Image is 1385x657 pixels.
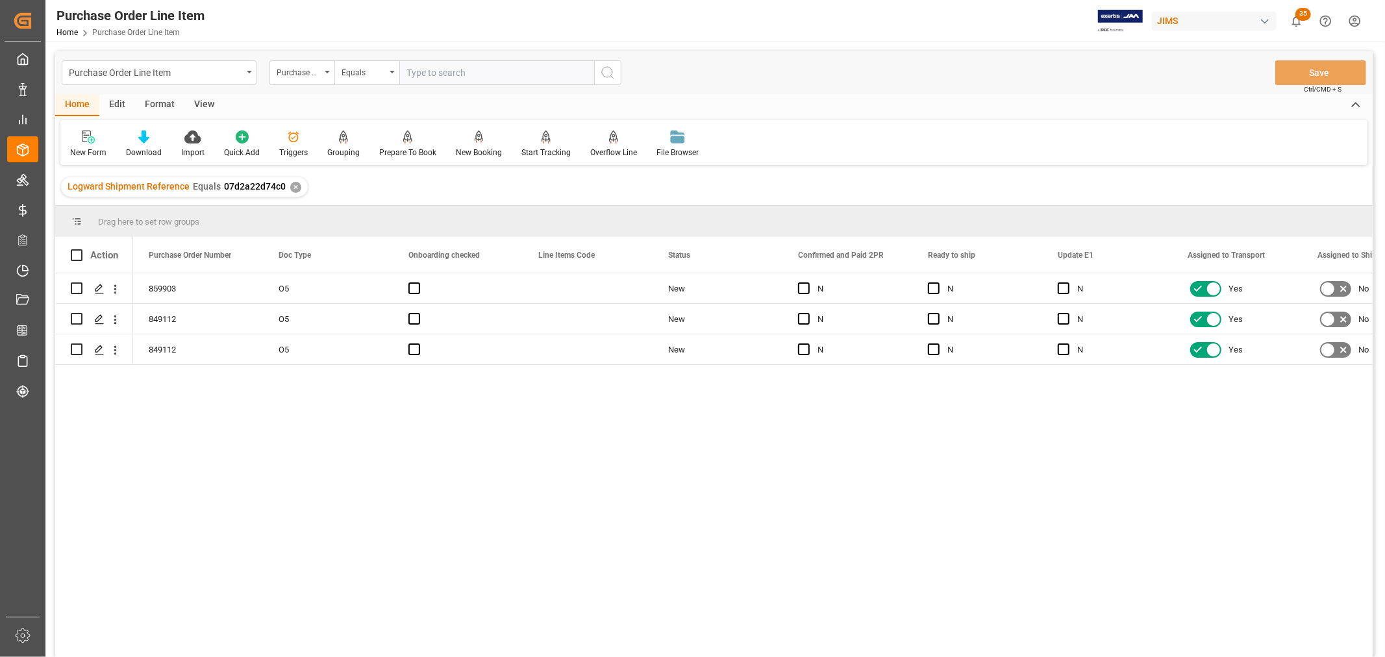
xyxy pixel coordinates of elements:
span: Yes [1229,274,1243,304]
div: Grouping [327,147,360,158]
span: Yes [1229,304,1243,334]
input: Type to search [399,60,594,85]
button: open menu [334,60,399,85]
span: Yes [1229,335,1243,365]
span: Ready to ship [928,251,975,260]
div: Edit [99,94,135,116]
button: Save [1275,60,1366,85]
div: N [947,274,1027,304]
div: O5 [263,304,393,334]
div: Action [90,249,118,261]
div: O5 [263,273,393,303]
div: O5 [263,334,393,364]
div: Prepare To Book [379,147,436,158]
div: Purchase Order Number [277,64,321,79]
span: Line Items Code [538,251,595,260]
button: Help Center [1311,6,1340,36]
div: N [1077,274,1156,304]
div: Home [55,94,99,116]
div: Quick Add [224,147,260,158]
div: File Browser [656,147,699,158]
div: Start Tracking [521,147,571,158]
div: New Form [70,147,106,158]
div: Purchase Order Line Item [69,64,242,80]
span: No [1358,274,1369,304]
span: Drag here to set row groups [98,217,199,227]
span: Confirmed and Paid 2PR [798,251,884,260]
div: Press SPACE to select this row. [55,273,133,304]
div: N [817,335,897,365]
div: N [1077,304,1156,334]
div: New Booking [456,147,502,158]
div: Triggers [279,147,308,158]
div: Format [135,94,184,116]
div: Import [181,147,205,158]
div: New [668,335,767,365]
div: Purchase Order Line Item [56,6,205,25]
button: open menu [269,60,334,85]
div: Equals [342,64,386,79]
div: 859903 [133,273,263,303]
div: N [817,274,897,304]
img: Exertis%20JAM%20-%20Email%20Logo.jpg_1722504956.jpg [1098,10,1143,32]
span: 35 [1295,8,1311,21]
span: Equals [193,181,221,192]
div: View [184,94,224,116]
span: Purchase Order Number [149,251,231,260]
span: Assigned to Transport [1188,251,1265,260]
div: Overflow Line [590,147,637,158]
div: Press SPACE to select this row. [55,304,133,334]
span: Doc Type [279,251,311,260]
span: No [1358,335,1369,365]
button: open menu [62,60,256,85]
div: N [1077,335,1156,365]
div: N [947,335,1027,365]
div: 849112 [133,304,263,334]
button: JIMS [1152,8,1282,33]
span: Update E1 [1058,251,1093,260]
span: Onboarding checked [408,251,480,260]
span: Logward Shipment Reference [68,181,190,192]
div: N [947,304,1027,334]
div: Download [126,147,162,158]
span: Ctrl/CMD + S [1304,84,1341,94]
div: New [668,304,767,334]
div: 849112 [133,334,263,364]
div: JIMS [1152,12,1277,31]
a: Home [56,28,78,37]
span: 07d2a22d74c0 [224,181,286,192]
div: Press SPACE to select this row. [55,334,133,365]
button: show 35 new notifications [1282,6,1311,36]
span: Status [668,251,690,260]
div: ✕ [290,182,301,193]
span: No [1358,304,1369,334]
div: New [668,274,767,304]
div: N [817,304,897,334]
button: search button [594,60,621,85]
